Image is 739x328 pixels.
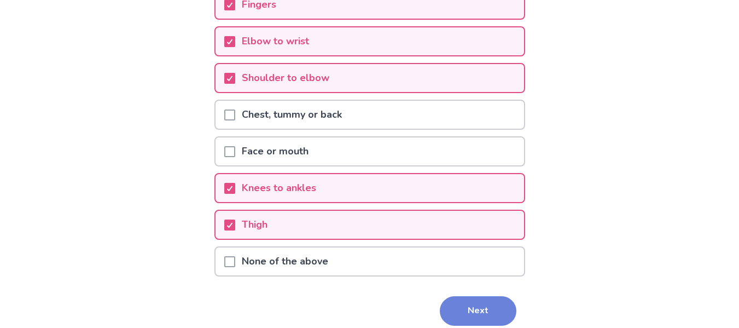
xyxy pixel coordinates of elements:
p: Thigh [235,211,274,239]
p: Face or mouth [235,137,315,165]
p: Knees to ankles [235,174,323,202]
p: Elbow to wrist [235,27,316,55]
p: None of the above [235,248,335,275]
p: Shoulder to elbow [235,64,336,92]
button: Next [440,296,516,326]
p: Chest, tummy or back [235,101,348,129]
